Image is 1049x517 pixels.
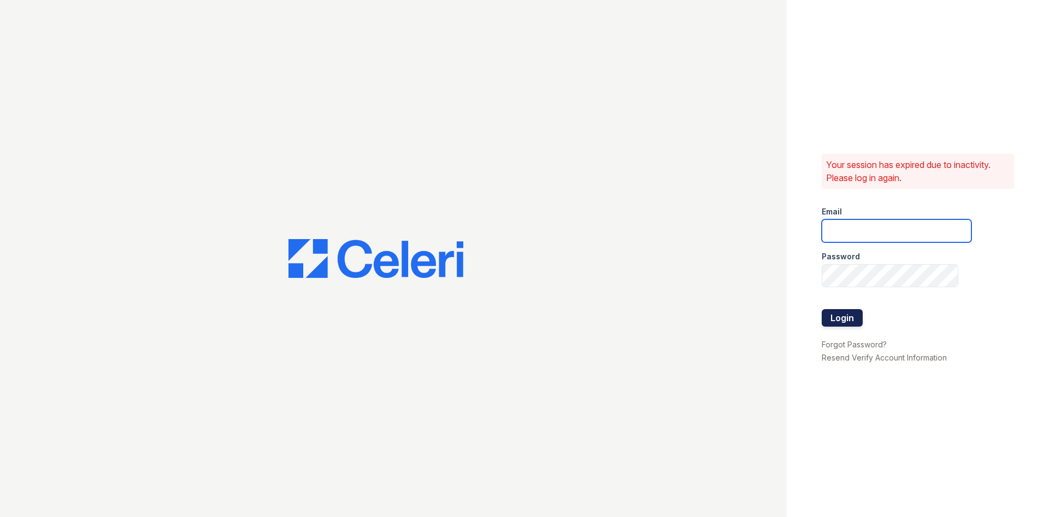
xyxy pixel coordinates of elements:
[822,206,842,217] label: Email
[822,251,860,262] label: Password
[822,340,887,349] a: Forgot Password?
[288,239,463,278] img: CE_Logo_Blue-a8612792a0a2168367f1c8372b55b34899dd931a85d93a1a3d3e32e68fde9ad4.png
[822,309,863,327] button: Login
[822,353,947,362] a: Resend Verify Account Information
[826,158,1010,184] p: Your session has expired due to inactivity. Please log in again.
